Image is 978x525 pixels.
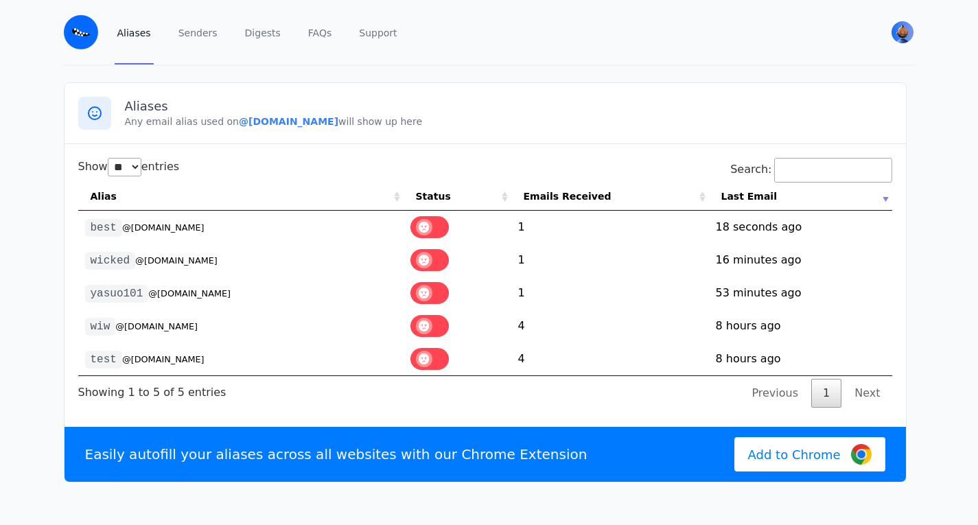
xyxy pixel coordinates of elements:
[511,310,709,342] td: 4
[748,445,841,464] span: Add to Chrome
[85,285,149,303] code: yasuo101
[115,321,198,331] small: @[DOMAIN_NAME]
[78,160,180,173] label: Show entries
[135,255,218,266] small: @[DOMAIN_NAME]
[85,318,116,336] code: wiw
[78,183,404,211] th: Alias: activate to sort column ascending
[122,354,205,364] small: @[DOMAIN_NAME]
[892,21,913,43] img: Wicked's Avatar
[511,211,709,244] td: 1
[709,310,892,342] td: 8 hours ago
[78,376,226,401] div: Showing 1 to 5 of 5 entries
[890,20,915,45] button: User menu
[85,252,136,270] code: wicked
[404,183,511,211] th: Status: activate to sort column ascending
[709,211,892,244] td: 18 seconds ago
[709,183,892,211] th: Last Email: activate to sort column ascending
[511,277,709,310] td: 1
[125,98,892,115] h3: Aliases
[709,277,892,310] td: 53 minutes ago
[511,244,709,277] td: 1
[811,379,841,408] a: 1
[740,379,810,408] a: Previous
[709,342,892,375] td: 8 hours ago
[85,351,122,369] code: test
[709,244,892,277] td: 16 minutes ago
[108,158,141,176] select: Showentries
[125,115,892,128] p: Any email alias used on will show up here
[64,15,98,49] img: Email Monster
[734,437,885,471] a: Add to Chrome
[851,444,872,465] img: Google Chrome Logo
[511,342,709,375] td: 4
[148,288,231,299] small: @[DOMAIN_NAME]
[85,445,587,464] p: Easily autofill your aliases across all websites with our Chrome Extension
[85,219,122,237] code: best
[730,163,892,176] label: Search:
[511,183,709,211] th: Emails Received: activate to sort column ascending
[843,379,892,408] a: Next
[239,116,338,127] b: @[DOMAIN_NAME]
[122,222,205,233] small: @[DOMAIN_NAME]
[774,158,892,183] input: Search:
